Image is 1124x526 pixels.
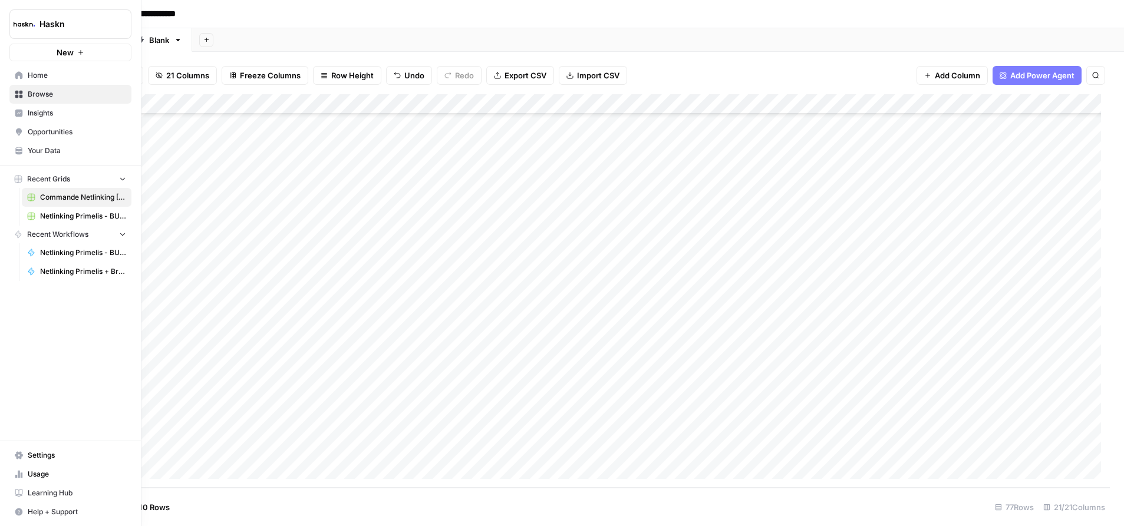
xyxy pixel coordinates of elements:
a: Your Data [9,141,131,160]
button: Recent Workflows [9,226,131,243]
div: 77 Rows [990,498,1039,517]
button: Add Power Agent [993,66,1082,85]
span: Add 10 Rows [123,501,170,513]
button: Redo [437,66,482,85]
span: Settings [28,450,126,461]
span: Netlinking Primelis + Brief BU FR [40,266,126,277]
a: Insights [9,104,131,123]
span: Usage [28,469,126,479]
span: Browse [28,89,126,100]
a: Usage [9,465,131,484]
span: Commande Netlinking [PERSON_NAME] [40,192,126,203]
button: 21 Columns [148,66,217,85]
span: 21 Columns [166,70,209,81]
a: Netlinking Primelis + Brief BU FR [22,262,131,281]
div: Blank [149,34,169,46]
span: Redo [455,70,474,81]
span: Haskn [39,18,111,30]
span: New [57,47,74,58]
span: Freeze Columns [240,70,301,81]
span: Add Column [935,70,980,81]
span: Recent Grids [27,174,70,184]
span: Opportunities [28,127,126,137]
button: Help + Support [9,502,131,521]
a: Settings [9,446,131,465]
a: Browse [9,85,131,104]
a: Netlinking Primelis - BU US Grid [22,207,131,226]
button: New [9,44,131,61]
span: Import CSV [577,70,619,81]
span: Help + Support [28,507,126,517]
span: Recent Workflows [27,229,88,240]
button: Export CSV [486,66,554,85]
a: Learning Hub [9,484,131,502]
img: Haskn Logo [14,14,35,35]
span: Insights [28,108,126,118]
a: Netlinking Primelis - BU FR [22,243,131,262]
a: Commande Netlinking [PERSON_NAME] [22,188,131,207]
span: Your Data [28,145,126,156]
button: Import CSV [559,66,627,85]
a: Blank [126,28,192,52]
span: Undo [404,70,424,81]
button: Workspace: Haskn [9,9,131,39]
a: Opportunities [9,123,131,141]
span: Row Height [331,70,374,81]
button: Add Column [917,66,988,85]
span: Netlinking Primelis - BU US Grid [40,211,126,221]
button: Recent Grids [9,170,131,188]
button: Freeze Columns [222,66,308,85]
button: Row Height [313,66,381,85]
div: 21/21 Columns [1039,498,1110,517]
span: Learning Hub [28,488,126,498]
a: Home [9,66,131,85]
button: Undo [386,66,432,85]
span: Netlinking Primelis - BU FR [40,247,126,258]
span: Export CSV [505,70,546,81]
span: Home [28,70,126,81]
span: Add Power Agent [1010,70,1074,81]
